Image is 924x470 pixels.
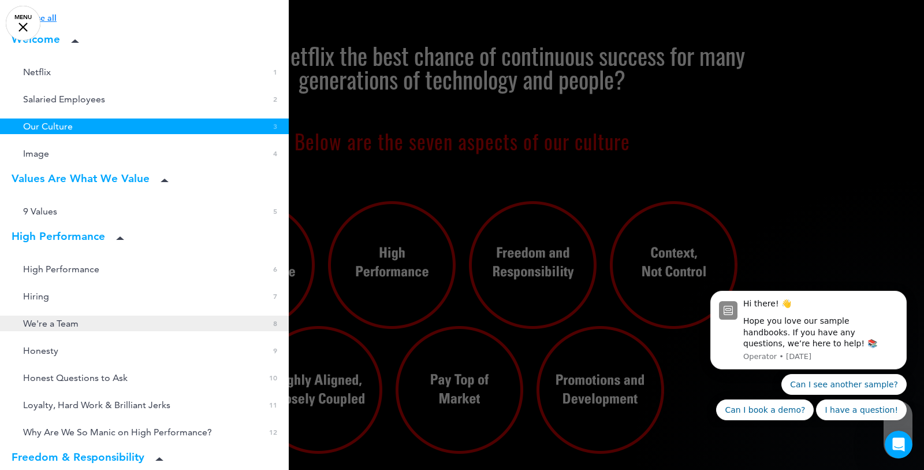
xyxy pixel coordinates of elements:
span: 3 [273,121,277,131]
span: High Performance [23,264,99,274]
iframe: Intercom notifications message [693,280,924,427]
span: 7 [273,291,277,301]
span: 9 Values [23,206,57,216]
p: Collapse all [12,12,289,24]
span: 8 [273,319,277,328]
span: 5 [273,206,277,216]
span: 12 [269,427,277,437]
span: Netflix [23,67,51,77]
span: Loyalty, Hard Work & Brilliant Jerks [23,400,170,410]
span: Salaried Employees [23,94,105,104]
span: Why Are We So Manic on High Performance? [23,427,212,437]
span: Honesty [23,346,58,356]
span: Hiring [23,291,49,301]
span: 1 [273,67,277,77]
span: Image [23,149,49,158]
span: Honest Questions to Ask [23,373,128,383]
span: 11 [269,400,277,410]
span: 6 [273,264,277,274]
span: We're a Team [23,319,79,328]
span: 9 [273,346,277,356]
span: 2 [273,94,277,104]
span: 10 [269,373,277,383]
span: 4 [273,149,277,158]
a: MENU [6,6,40,40]
iframe: Intercom live chat [885,431,912,458]
span: Our Culture [23,121,73,131]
